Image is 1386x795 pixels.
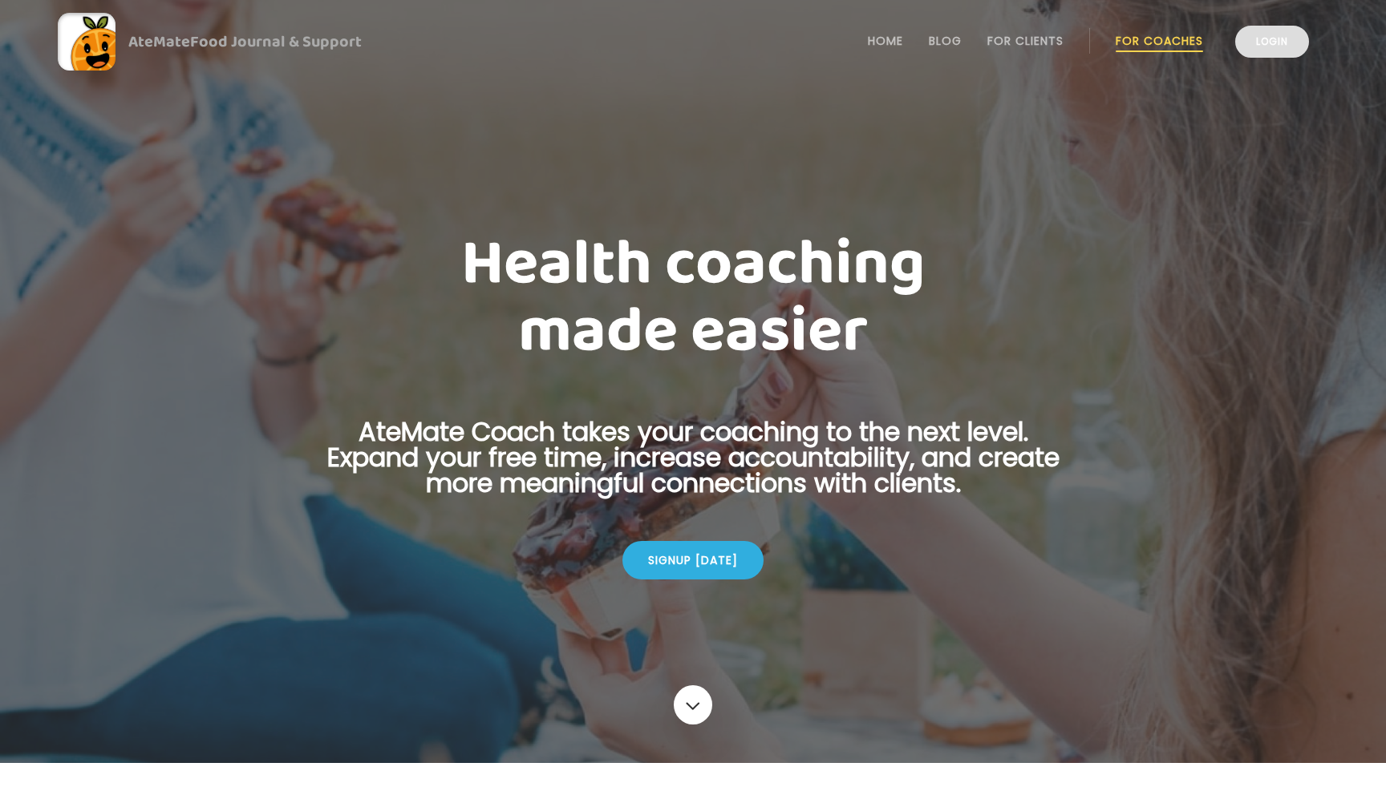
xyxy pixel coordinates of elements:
a: Login [1235,26,1309,58]
a: For Coaches [1116,34,1203,47]
h1: Health coaching made easier [302,231,1084,365]
a: Home [868,34,903,47]
div: Signup [DATE] [622,541,764,579]
a: For Clients [987,34,1064,47]
a: AteMateFood Journal & Support [58,13,1328,71]
a: Blog [929,34,962,47]
div: AteMate [115,29,362,54]
p: AteMate Coach takes your coaching to the next level. Expand your free time, increase accountabili... [302,419,1084,515]
span: Food Journal & Support [190,29,362,54]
